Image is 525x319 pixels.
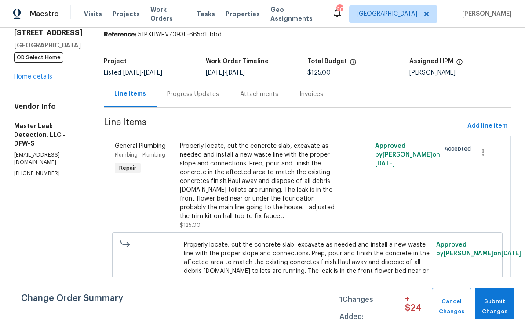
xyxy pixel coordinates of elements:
[270,5,321,23] span: Geo Assignments
[307,58,347,65] h5: Total Budget
[206,70,245,76] span: -
[180,222,201,228] span: $125.00
[115,152,165,158] span: Plumbing - Plumbing
[14,29,83,37] h2: [STREET_ADDRESS]
[113,10,140,18] span: Projects
[104,58,127,65] h5: Project
[226,10,260,18] span: Properties
[459,10,512,18] span: [PERSON_NAME]
[307,70,331,76] span: $125.00
[14,41,83,50] h5: [GEOGRAPHIC_DATA]
[150,5,186,23] span: Work Orders
[336,5,343,14] div: 60
[467,121,507,132] span: Add line item
[104,118,464,134] span: Line Items
[206,70,224,76] span: [DATE]
[104,70,162,76] span: Listed
[464,118,511,134] button: Add line item
[350,58,357,70] span: The total cost of line items that have been proposed by Opendoor. This sum includes line items th...
[436,297,467,317] span: Cancel Changes
[456,58,463,70] span: The hpm assigned to this work order.
[123,70,162,76] span: -
[409,58,453,65] h5: Assigned HPM
[180,142,337,221] div: Properly locate, cut the concrete slab, excavate as needed and install a new waste line with the ...
[114,90,146,98] div: Line Items
[14,102,83,111] h4: Vendor Info
[240,90,278,99] div: Attachments
[357,10,417,18] span: [GEOGRAPHIC_DATA]
[104,32,136,38] b: Reference:
[30,10,59,18] span: Maestro
[375,143,440,167] span: Approved by [PERSON_NAME] on
[116,164,140,172] span: Repair
[84,10,102,18] span: Visits
[479,297,510,317] span: Submit Changes
[501,251,521,257] span: [DATE]
[299,90,323,99] div: Invoices
[226,70,245,76] span: [DATE]
[104,30,511,39] div: 51PXHWPVZ393F-665d1fbbd
[14,151,83,166] p: [EMAIL_ADDRESS][DOMAIN_NAME]
[14,170,83,177] p: [PHONE_NUMBER]
[409,70,511,76] div: [PERSON_NAME]
[436,242,521,257] span: Approved by [PERSON_NAME] on
[167,90,219,99] div: Progress Updates
[14,52,63,63] span: OD Select Home
[197,11,215,17] span: Tasks
[375,161,395,167] span: [DATE]
[184,240,431,293] span: Properly locate, cut the concrete slab, excavate as needed and install a new waste line with the ...
[206,58,269,65] h5: Work Order Timeline
[14,74,52,80] a: Home details
[14,122,83,148] h5: Master Leak Detection, LLC - DFW-S
[445,144,474,153] span: Accepted
[144,70,162,76] span: [DATE]
[115,143,166,149] span: General Plumbing
[123,70,142,76] span: [DATE]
